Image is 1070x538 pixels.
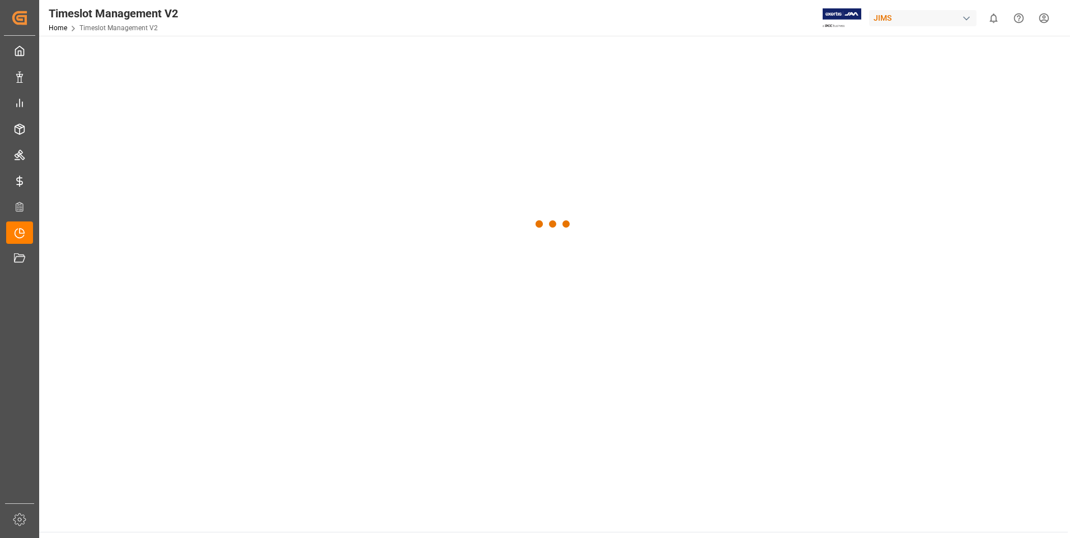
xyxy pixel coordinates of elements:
div: JIMS [869,10,977,26]
button: show 0 new notifications [981,6,1006,31]
div: Timeslot Management V2 [49,5,178,22]
button: Help Center [1006,6,1031,31]
button: JIMS [869,7,981,29]
a: Home [49,24,67,32]
img: Exertis%20JAM%20-%20Email%20Logo.jpg_1722504956.jpg [823,8,861,28]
